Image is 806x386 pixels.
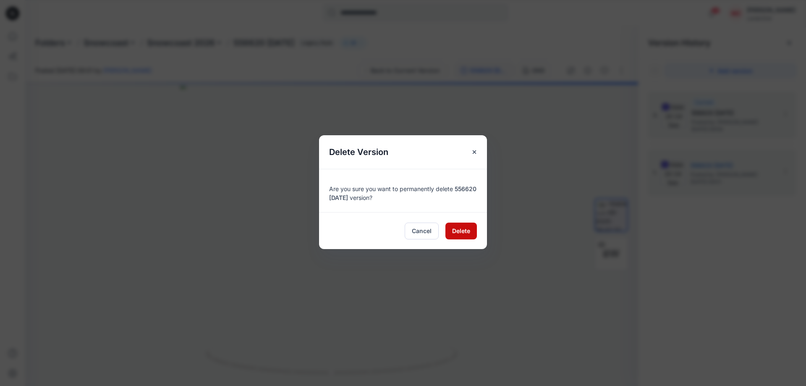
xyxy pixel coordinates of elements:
span: Delete [452,226,470,235]
div: Are you sure you want to permanently delete version? [329,179,477,202]
h5: Delete Version [319,135,398,169]
button: Delete [445,223,477,239]
button: Close [467,144,482,160]
span: Cancel [412,226,432,235]
button: Cancel [405,223,439,239]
